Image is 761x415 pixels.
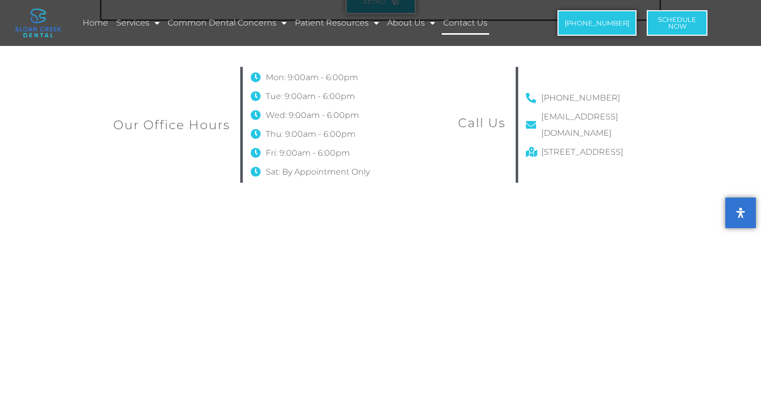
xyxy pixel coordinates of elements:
[263,164,370,180] span: Sat: By Appointment Only
[263,145,350,161] span: Fri: 9:00am - 6:00pm
[386,11,437,35] a: About Us
[539,90,620,106] span: [PHONE_NUMBER]
[539,109,648,141] span: [EMAIL_ADDRESS][DOMAIN_NAME]
[115,11,161,35] a: Services
[263,107,359,124] span: Wed: 9:00am - 6:00pm
[647,10,707,36] a: ScheduleNow
[526,109,648,141] a: [EMAIL_ADDRESS][DOMAIN_NAME]
[81,11,522,35] nav: Menu
[166,11,288,35] a: Common Dental Concerns
[526,90,648,106] a: [PHONE_NUMBER]
[565,20,629,27] span: [PHONE_NUMBER]
[557,10,637,36] a: [PHONE_NUMBER]
[81,11,110,35] a: Home
[526,144,648,160] a: [STREET_ADDRESS]
[263,88,355,105] span: Tue: 9:00am - 6:00pm
[539,144,623,160] span: [STREET_ADDRESS]
[488,115,505,130] span: Us
[263,69,358,86] span: Mon: 9:00am - 6:00pm
[105,116,230,134] h4: Our Office Hours
[15,9,61,37] img: logo
[263,126,356,142] span: Thu: 9:00am - 6:00pm
[442,11,489,35] a: Contact Us
[725,198,756,228] button: Open Accessibility Panel
[293,11,380,35] a: Patient Resources
[658,16,696,30] span: Schedule Now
